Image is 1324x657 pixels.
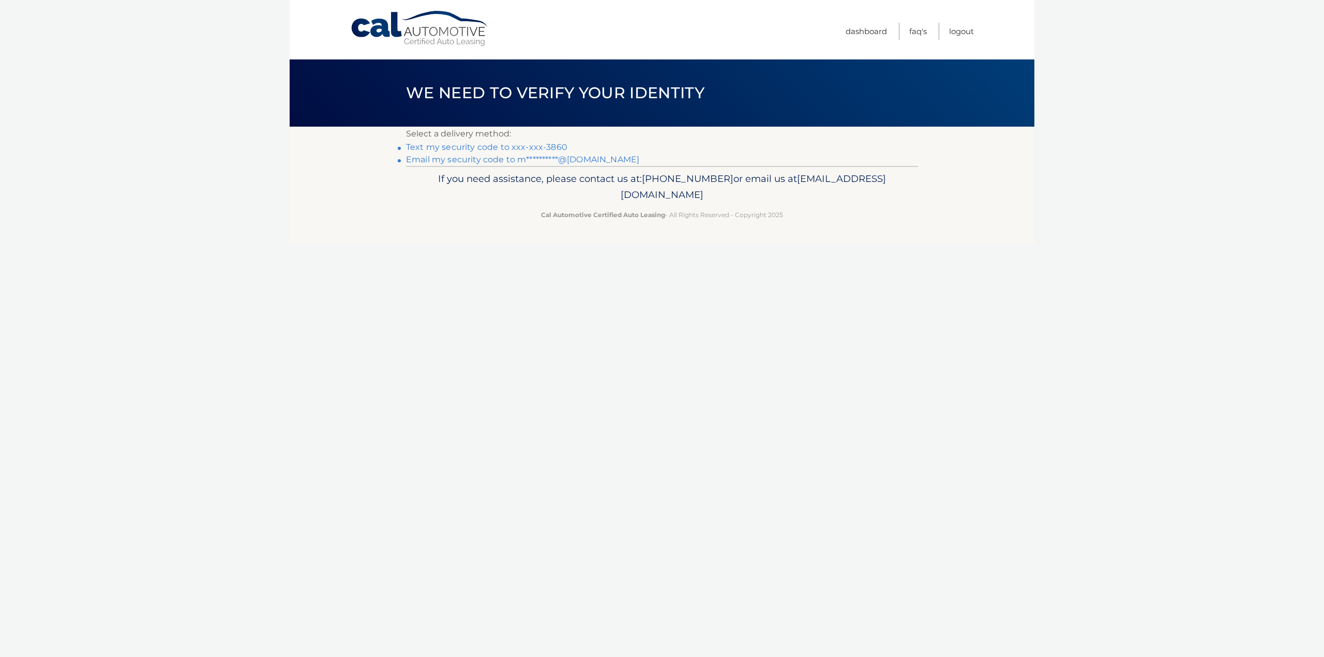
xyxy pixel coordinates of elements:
[413,171,911,204] p: If you need assistance, please contact us at: or email us at
[949,23,974,40] a: Logout
[406,155,639,164] a: Email my security code to m**********@[DOMAIN_NAME]
[406,142,567,152] a: Text my security code to xxx-xxx-3860
[406,83,704,102] span: We need to verify your identity
[642,173,733,185] span: [PHONE_NUMBER]
[413,209,911,220] p: - All Rights Reserved - Copyright 2025
[909,23,927,40] a: FAQ's
[541,211,665,219] strong: Cal Automotive Certified Auto Leasing
[846,23,887,40] a: Dashboard
[350,10,490,47] a: Cal Automotive
[406,127,918,141] p: Select a delivery method:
